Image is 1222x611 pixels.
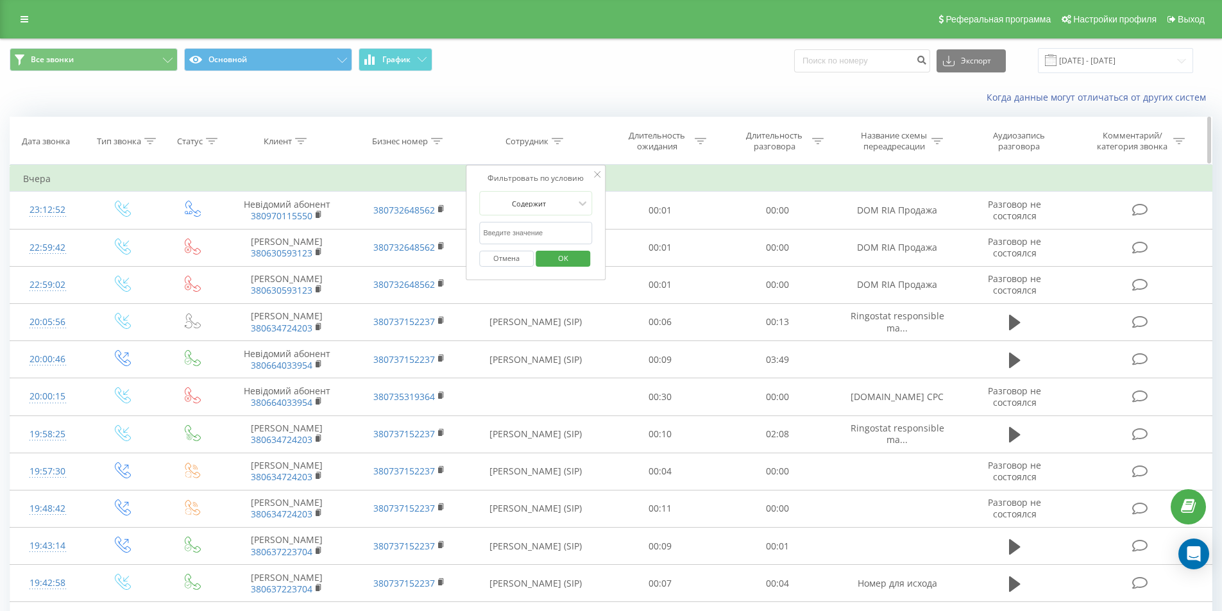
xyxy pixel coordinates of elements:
[602,415,719,453] td: 00:10
[373,241,435,253] a: 380732648562
[226,229,348,266] td: [PERSON_NAME]
[251,471,312,483] a: 380634724203
[373,540,435,552] a: 380737152237
[23,310,72,335] div: 20:05:56
[226,453,348,490] td: [PERSON_NAME]
[836,229,958,266] td: DOM RIA Продажа
[226,490,348,527] td: [PERSON_NAME]
[264,136,292,147] div: Клиент
[251,322,312,334] a: 380634724203
[10,166,1212,192] td: Вчера
[623,130,692,152] div: Длительность ожидания
[251,210,312,222] a: 380970115550
[1095,130,1170,152] div: Комментарий/категория звонка
[719,490,836,527] td: 00:00
[946,14,1051,24] span: Реферальная программа
[372,136,428,147] div: Бизнес номер
[226,341,348,378] td: Невідомий абонент
[602,378,719,415] td: 00:30
[1178,539,1209,569] div: Open Intercom Messenger
[479,222,592,244] input: Введите значение
[602,528,719,565] td: 00:09
[373,353,435,365] a: 380737152237
[373,315,435,328] a: 380737152237
[470,341,602,378] td: [PERSON_NAME] (SIP)
[505,136,548,147] div: Сотрудник
[977,130,1060,152] div: Аудиозапись разговора
[373,428,435,440] a: 380737152237
[479,251,534,267] button: Отмена
[251,583,312,595] a: 380637223704
[23,235,72,260] div: 22:59:42
[251,433,312,446] a: 380634724203
[373,390,435,403] a: 380735319364
[740,130,809,152] div: Длительность разговора
[602,341,719,378] td: 00:09
[23,459,72,484] div: 19:57:30
[373,577,435,589] a: 380737152237
[794,49,930,72] input: Поиск по номеру
[373,465,435,477] a: 380737152237
[988,496,1041,520] span: Разговор не состоялся
[602,490,719,527] td: 00:11
[226,266,348,303] td: [PERSON_NAME]
[719,528,836,565] td: 00:01
[470,303,602,340] td: [PERSON_NAME] (SIP)
[719,415,836,453] td: 02:08
[479,172,592,185] div: Фильтровать по условию
[23,197,72,222] div: 23:12:52
[23,422,72,447] div: 19:58:25
[988,459,1041,483] span: Разговор не состоялся
[226,303,348,340] td: [PERSON_NAME]
[988,198,1041,222] span: Разговор не состоялся
[251,284,312,296] a: 380630593123
[23,347,72,372] div: 20:00:46
[373,278,435,290] a: 380732648562
[23,272,72,297] div: 22:59:02
[988,385,1041,408] span: Разговор не состоялся
[373,204,435,216] a: 380732648562
[719,266,836,303] td: 00:00
[719,229,836,266] td: 00:00
[988,235,1041,259] span: Разговор не состоялся
[373,502,435,514] a: 380737152237
[251,546,312,558] a: 380637223704
[719,192,836,229] td: 00:00
[545,248,581,268] span: OK
[177,136,203,147] div: Статус
[470,528,602,565] td: [PERSON_NAME] (SIP)
[836,378,958,415] td: [DOMAIN_NAME] CPC
[836,565,958,602] td: Номер для исхода
[226,415,348,453] td: [PERSON_NAME]
[602,453,719,490] td: 00:04
[836,192,958,229] td: DOM RIA Продажа
[470,415,602,453] td: [PERSON_NAME] (SIP)
[23,571,72,596] div: 19:42:58
[1073,14,1157,24] span: Настройки профиля
[226,192,348,229] td: Невідомий абонент
[719,303,836,340] td: 00:13
[251,247,312,259] a: 380630593123
[602,229,719,266] td: 00:01
[719,565,836,602] td: 00:04
[10,48,178,71] button: Все звонки
[359,48,432,71] button: График
[602,565,719,602] td: 00:07
[184,48,352,71] button: Основной
[602,192,719,229] td: 00:01
[97,136,141,147] div: Тип звонка
[382,55,411,64] span: График
[251,508,312,520] a: 380634724203
[23,384,72,409] div: 20:00:15
[719,378,836,415] td: 00:00
[23,496,72,521] div: 19:48:42
[836,266,958,303] td: DOM RIA Продажа
[536,251,590,267] button: OK
[251,359,312,371] a: 380664033954
[1178,14,1205,24] span: Выход
[226,528,348,565] td: [PERSON_NAME]
[23,533,72,558] div: 19:43:14
[470,565,602,602] td: [PERSON_NAME] (SIP)
[860,130,928,152] div: Название схемы переадресации
[226,378,348,415] td: Невідомий абонент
